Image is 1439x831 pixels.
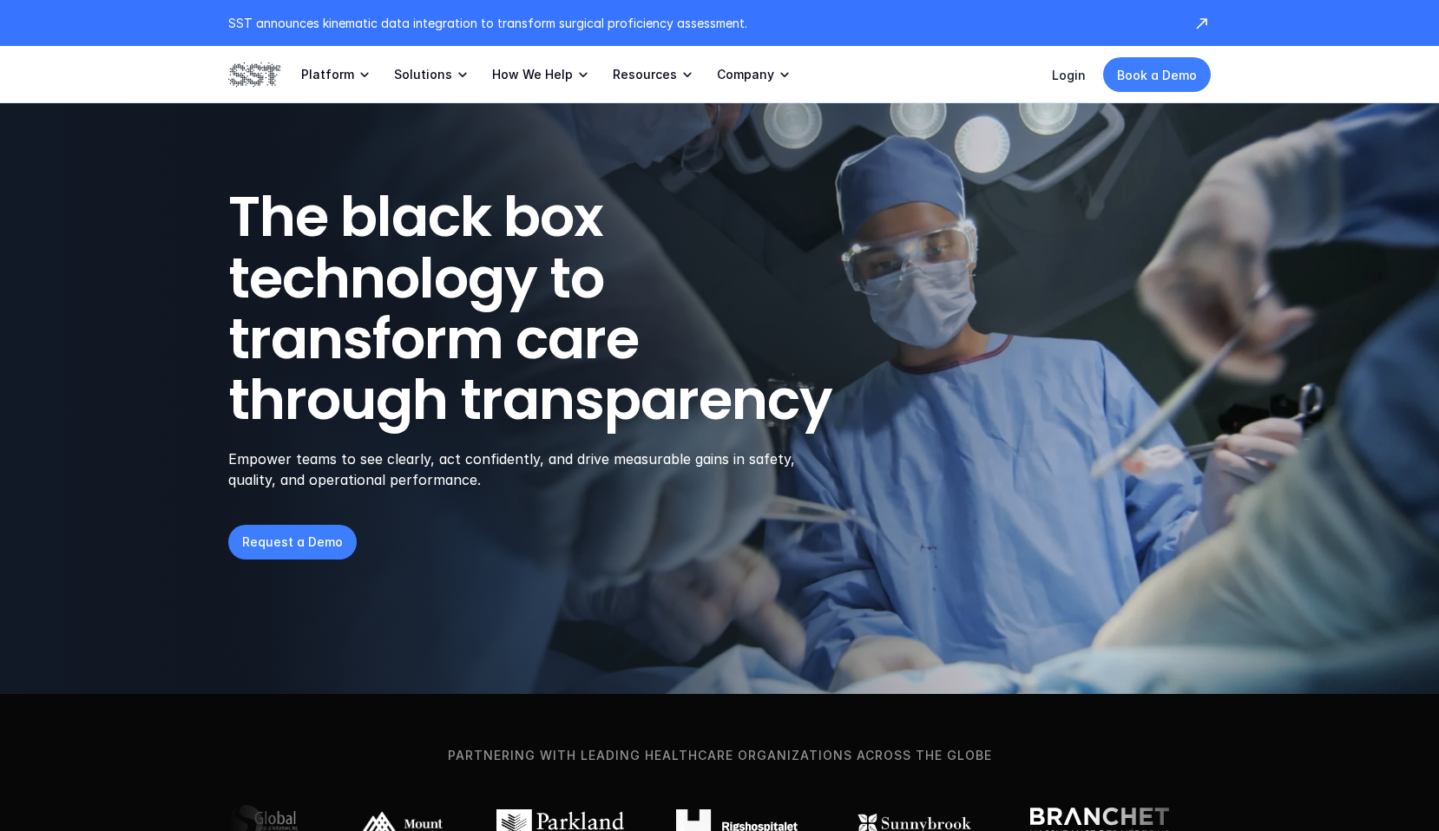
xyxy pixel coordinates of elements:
[1052,68,1086,82] a: Login
[228,186,916,431] h1: The black box technology to transform care through transparency
[717,67,774,82] p: Company
[613,67,677,82] p: Resources
[1117,66,1197,84] p: Book a Demo
[242,533,343,551] p: Request a Demo
[228,448,818,490] p: Empower teams to see clearly, act confidently, and drive measurable gains in safety, quality, and...
[301,46,373,103] a: Platform
[492,67,573,82] p: How We Help
[394,67,452,82] p: Solutions
[228,525,357,559] a: Request a Demo
[301,67,354,82] p: Platform
[30,746,1409,765] p: Partnering with leading healthcare organizations across the globe
[228,60,280,89] img: SST logo
[228,14,1176,32] p: SST announces kinematic data integration to transform surgical proficiency assessment.
[1103,57,1211,92] a: Book a Demo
